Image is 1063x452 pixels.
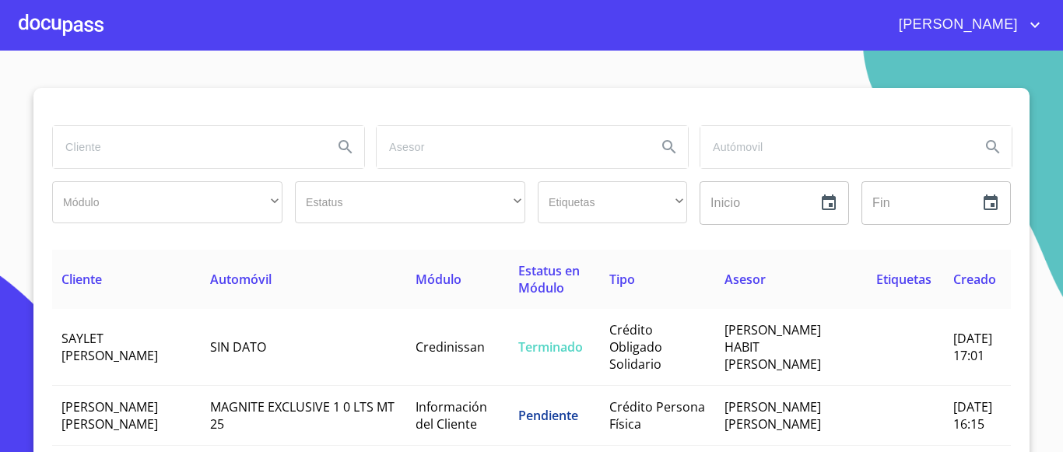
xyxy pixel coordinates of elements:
[52,181,282,223] div: ​
[416,338,485,356] span: Credinissan
[377,126,644,168] input: search
[953,330,992,364] span: [DATE] 17:01
[953,398,992,433] span: [DATE] 16:15
[295,181,525,223] div: ​
[61,330,158,364] span: SAYLET [PERSON_NAME]
[518,407,578,424] span: Pendiente
[53,126,321,168] input: search
[609,398,705,433] span: Crédito Persona Física
[609,271,635,288] span: Tipo
[887,12,1044,37] button: account of current user
[953,271,996,288] span: Creado
[518,262,580,296] span: Estatus en Módulo
[61,398,158,433] span: [PERSON_NAME] [PERSON_NAME]
[974,128,1012,166] button: Search
[210,398,395,433] span: MAGNITE EXCLUSIVE 1 0 LTS MT 25
[700,126,968,168] input: search
[724,398,821,433] span: [PERSON_NAME] [PERSON_NAME]
[724,271,766,288] span: Asesor
[327,128,364,166] button: Search
[651,128,688,166] button: Search
[518,338,583,356] span: Terminado
[416,398,487,433] span: Información del Cliente
[724,321,821,373] span: [PERSON_NAME] HABIT [PERSON_NAME]
[210,271,272,288] span: Automóvil
[416,271,461,288] span: Módulo
[61,271,102,288] span: Cliente
[538,181,687,223] div: ​
[887,12,1026,37] span: [PERSON_NAME]
[609,321,662,373] span: Crédito Obligado Solidario
[210,338,266,356] span: SIN DATO
[876,271,931,288] span: Etiquetas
